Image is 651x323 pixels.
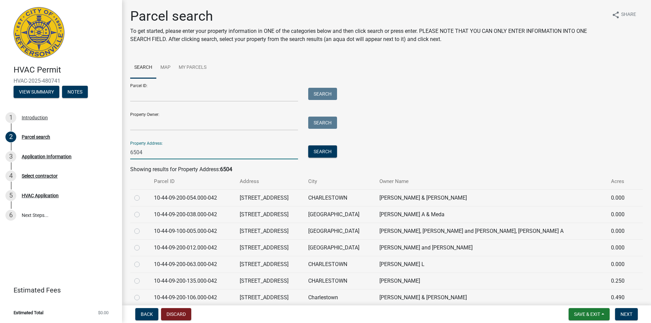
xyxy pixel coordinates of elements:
td: 10-44-09-200-038.000-042 [150,206,236,223]
span: $0.00 [98,310,108,315]
td: [STREET_ADDRESS] [236,256,304,272]
td: 0.000 [607,189,633,206]
td: CHARLESTOWN [304,189,376,206]
td: CHARLESTOWN [304,256,376,272]
strong: 6504 [220,166,232,173]
td: [GEOGRAPHIC_DATA] [304,206,376,223]
td: 10-44-09-200-054.000-042 [150,189,236,206]
button: Next [615,308,638,320]
button: Search [308,88,337,100]
td: Charlestown [304,289,376,306]
div: Parcel search [22,135,50,139]
a: Search [130,57,156,79]
td: 0.000 [607,223,633,239]
wm-modal-confirm: Notes [62,89,88,95]
button: Notes [62,86,88,98]
a: My Parcels [175,57,211,79]
td: 0.000 [607,239,633,256]
td: 10-44-09-200-106.000-042 [150,289,236,306]
td: 0.490 [607,289,633,306]
button: Discard [161,308,191,320]
td: 0.250 [607,272,633,289]
p: To get started, please enter your property information in ONE of the categories below and then cl... [130,27,606,43]
td: [STREET_ADDRESS] [236,239,304,256]
td: [STREET_ADDRESS] [236,223,304,239]
th: City [304,174,376,189]
button: View Summary [14,86,59,98]
h1: Parcel search [130,8,606,24]
div: Select contractor [22,174,58,178]
h4: HVAC Permit [14,65,117,75]
span: HVAC-2025-480741 [14,78,108,84]
td: [PERSON_NAME] L [375,256,607,272]
div: 3 [5,151,16,162]
a: Estimated Fees [5,283,111,297]
button: Back [135,308,158,320]
img: City of Jeffersonville, Indiana [14,7,64,58]
td: [PERSON_NAME] A & Meda [375,206,607,223]
div: 2 [5,132,16,142]
td: 10-44-09-100-005.000-042 [150,223,236,239]
i: share [612,11,620,19]
div: Application Information [22,154,72,159]
span: Back [141,311,153,317]
td: [GEOGRAPHIC_DATA] [304,239,376,256]
td: CHARLESTOWN [304,272,376,289]
td: [GEOGRAPHIC_DATA] [304,223,376,239]
td: 10-44-09-200-012.000-042 [150,239,236,256]
button: Search [308,117,337,129]
th: Owner Name [375,174,607,189]
div: HVAC Application [22,193,59,198]
button: Save & Exit [569,308,610,320]
td: [STREET_ADDRESS] [236,289,304,306]
span: Next [620,311,632,317]
td: 10-44-09-200-135.000-042 [150,272,236,289]
td: [PERSON_NAME] & [PERSON_NAME] [375,189,607,206]
span: Share [621,11,636,19]
div: Showing results for Property Address: [130,165,643,174]
span: Estimated Total [14,310,43,315]
td: [PERSON_NAME], [PERSON_NAME] and [PERSON_NAME], [PERSON_NAME] A [375,223,607,239]
div: 1 [5,112,16,123]
td: [STREET_ADDRESS] [236,189,304,206]
td: [PERSON_NAME] & [PERSON_NAME] [375,289,607,306]
th: Acres [607,174,633,189]
button: shareShare [606,8,642,21]
div: 5 [5,190,16,201]
td: 10-44-09-200-063.000-042 [150,256,236,272]
span: Save & Exit [574,311,600,317]
td: [PERSON_NAME] and [PERSON_NAME] [375,239,607,256]
div: Introduction [22,115,48,120]
wm-modal-confirm: Summary [14,89,59,95]
td: [PERSON_NAME] [375,272,607,289]
td: [STREET_ADDRESS] [236,206,304,223]
th: Parcel ID [150,174,236,189]
button: Search [308,145,337,158]
a: Map [156,57,175,79]
td: 0.000 [607,206,633,223]
td: 0.000 [607,256,633,272]
div: 4 [5,170,16,181]
th: Address [236,174,304,189]
td: [STREET_ADDRESS] [236,272,304,289]
div: 6 [5,210,16,221]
